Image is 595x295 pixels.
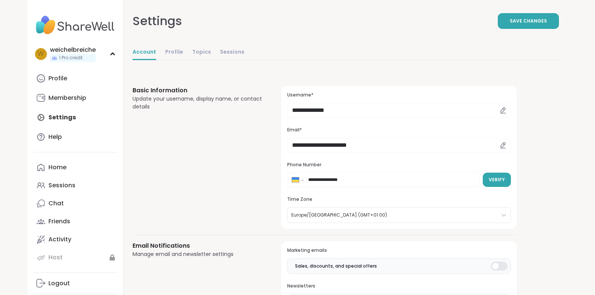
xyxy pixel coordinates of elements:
[133,12,182,30] div: Settings
[50,46,96,54] div: weichelbreiche
[33,12,117,38] img: ShareWell Nav Logo
[48,279,70,287] div: Logout
[192,45,211,60] a: Topics
[33,248,117,266] a: Host
[33,128,117,146] a: Help
[33,212,117,230] a: Friends
[48,94,86,102] div: Membership
[48,133,62,141] div: Help
[33,69,117,87] a: Profile
[33,89,117,107] a: Membership
[33,158,117,176] a: Home
[295,263,377,269] span: Sales, discounts, and special offers
[38,49,44,59] span: w
[33,176,117,194] a: Sessions
[287,127,511,133] h3: Email*
[483,173,511,187] button: Verify
[287,196,511,203] h3: Time Zone
[287,247,511,254] h3: Marketing emails
[33,194,117,212] a: Chat
[133,45,156,60] a: Account
[165,45,183,60] a: Profile
[48,253,63,262] div: Host
[498,13,559,29] button: Save Changes
[133,95,264,111] div: Update your username, display name, or contact details
[48,74,67,83] div: Profile
[287,283,511,289] h3: Newsletters
[33,274,117,292] a: Logout
[48,199,64,208] div: Chat
[33,230,117,248] a: Activity
[59,55,83,61] span: 1 Pro credit
[48,235,71,244] div: Activity
[510,18,547,24] span: Save Changes
[489,176,505,183] span: Verify
[48,163,66,172] div: Home
[287,92,511,98] h3: Username*
[133,86,264,95] h3: Basic Information
[48,217,70,226] div: Friends
[133,241,264,250] h3: Email Notifications
[287,162,511,168] h3: Phone Number
[220,45,244,60] a: Sessions
[133,250,264,258] div: Manage email and newsletter settings
[48,181,75,190] div: Sessions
